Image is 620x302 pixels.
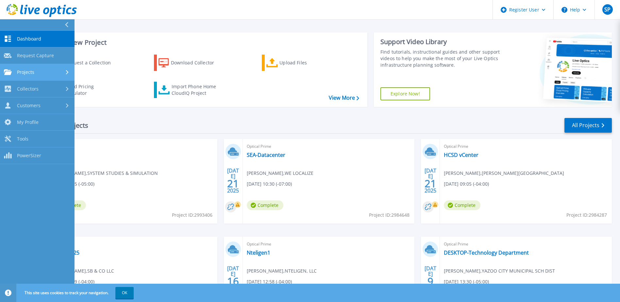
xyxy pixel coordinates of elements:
[171,56,223,69] div: Download Collector
[227,169,239,193] div: [DATE] 2025
[46,55,119,71] a: Request a Collection
[247,200,283,210] span: Complete
[17,69,34,75] span: Projects
[444,241,608,248] span: Optical Prime
[49,267,114,275] span: [PERSON_NAME] , SB & CO LLC
[424,266,437,290] div: [DATE] 2025
[604,7,611,12] span: SP
[227,266,239,290] div: [DATE] 2025
[65,56,117,69] div: Request a Collection
[49,170,158,177] span: [PERSON_NAME] , SYSTEM STUDIES & SIMULATION
[247,152,285,158] a: SEA-Datacenter
[17,86,39,92] span: Collectors
[64,83,116,96] div: Cloud Pricing Calculator
[247,249,270,256] a: Nteligen1
[17,153,41,159] span: PowerSizer
[172,211,212,219] span: Project ID: 2993406
[17,136,28,142] span: Tools
[17,119,39,125] span: My Profile
[425,181,436,186] span: 21
[380,87,430,100] a: Explore Now!
[18,287,134,299] span: This site uses cookies to track your navigation.
[444,152,478,158] a: HCSD vCenter
[17,53,54,59] span: Request Capture
[329,95,359,101] a: View More
[444,249,529,256] a: DESKTOP-Technology Department
[49,143,213,150] span: Optical Prime
[369,211,410,219] span: Project ID: 2984648
[46,39,359,46] h3: Start a New Project
[444,143,608,150] span: Optical Prime
[444,170,564,177] span: [PERSON_NAME] , [PERSON_NAME][GEOGRAPHIC_DATA]
[444,278,489,285] span: [DATE] 13:30 (-05:00)
[247,241,411,248] span: Optical Prime
[444,180,489,188] span: [DATE] 09:05 (-04:00)
[115,287,134,299] button: OK
[154,55,227,71] a: Download Collector
[380,38,502,46] div: Support Video Library
[247,278,292,285] span: [DATE] 12:58 (-04:00)
[247,180,292,188] span: [DATE] 10:30 (-07:00)
[444,267,555,275] span: [PERSON_NAME] , YAZOO CITY MUNICIPAL SCH DIST
[279,56,332,69] div: Upload Files
[49,241,213,248] span: Optical Prime
[172,83,223,96] div: Import Phone Home CloudIQ Project
[564,118,612,133] a: All Projects
[566,211,607,219] span: Project ID: 2984287
[17,36,41,42] span: Dashboard
[247,267,317,275] span: [PERSON_NAME] , NTELIGEN, LLC
[46,82,119,98] a: Cloud Pricing Calculator
[380,49,502,68] div: Find tutorials, instructional guides and other support videos to help you make the most of your L...
[247,170,313,177] span: [PERSON_NAME] , WE LOCALIZE
[424,169,437,193] div: [DATE] 2025
[247,143,411,150] span: Optical Prime
[227,181,239,186] span: 21
[427,278,433,284] span: 9
[17,103,41,109] span: Customers
[262,55,335,71] a: Upload Files
[444,200,480,210] span: Complete
[227,278,239,284] span: 16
